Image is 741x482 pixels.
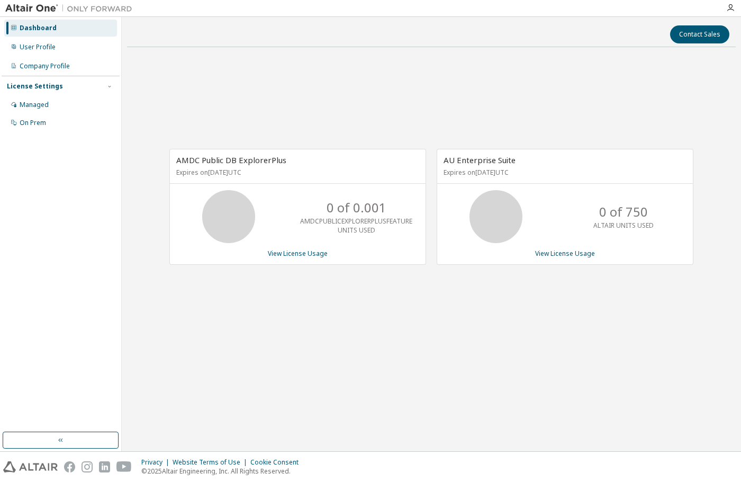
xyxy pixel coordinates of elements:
a: View License Usage [535,249,595,258]
div: Website Terms of Use [173,458,250,467]
p: AMDCPUBLICEXPLORERPLUSFEATURE UNITS USED [300,217,412,235]
span: AMDC Public DB ExplorerPlus [176,155,286,165]
div: Privacy [141,458,173,467]
p: 0 of 0.001 [327,199,386,217]
a: View License Usage [268,249,328,258]
div: Managed [20,101,49,109]
div: Company Profile [20,62,70,70]
img: linkedin.svg [99,461,110,472]
div: User Profile [20,43,56,51]
img: Altair One [5,3,138,14]
div: Dashboard [20,24,57,32]
div: License Settings [7,82,63,91]
img: altair_logo.svg [3,461,58,472]
p: 0 of 750 [599,203,648,221]
div: On Prem [20,119,46,127]
button: Contact Sales [670,25,729,43]
img: facebook.svg [64,461,75,472]
p: © 2025 Altair Engineering, Inc. All Rights Reserved. [141,467,305,476]
p: Expires on [DATE] UTC [176,168,417,177]
div: Cookie Consent [250,458,305,467]
p: Expires on [DATE] UTC [444,168,684,177]
img: instagram.svg [82,461,93,472]
span: AU Enterprise Suite [444,155,516,165]
img: youtube.svg [116,461,132,472]
p: ALTAIR UNITS USED [593,221,654,230]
